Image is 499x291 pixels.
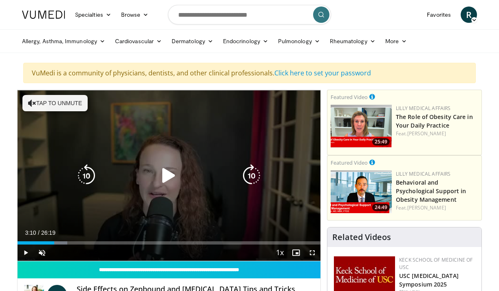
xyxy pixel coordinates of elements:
[407,130,446,137] a: [PERSON_NAME]
[396,179,466,203] a: Behavioral and Psychological Support in Obesity Management
[18,90,320,261] video-js: Video Player
[396,105,451,112] a: Lilly Medical Affairs
[331,105,392,148] img: e1208b6b-349f-4914-9dd7-f97803bdbf1d.png.150x105_q85_crop-smart_upscale.png
[407,204,446,211] a: [PERSON_NAME]
[18,241,320,245] div: Progress Bar
[70,7,116,23] a: Specialties
[399,272,459,288] a: USC [MEDICAL_DATA] Symposium 2025
[25,229,36,236] span: 3:10
[274,68,371,77] a: Click here to set your password
[332,232,391,242] h4: Related Videos
[22,95,88,111] button: Tap to unmute
[288,245,304,261] button: Enable picture-in-picture mode
[18,245,34,261] button: Play
[325,33,380,49] a: Rheumatology
[396,113,473,129] a: The Role of Obesity Care in Your Daily Practice
[116,7,154,23] a: Browse
[372,138,390,145] span: 25:49
[331,105,392,148] a: 25:49
[22,11,65,19] img: VuMedi Logo
[461,7,477,23] a: R
[23,63,476,83] div: VuMedi is a community of physicians, dentists, and other clinical professionals.
[38,229,40,236] span: /
[218,33,273,49] a: Endocrinology
[273,33,325,49] a: Pulmonology
[372,204,390,211] span: 24:49
[331,170,392,213] a: 24:49
[304,245,320,261] button: Fullscreen
[272,245,288,261] button: Playback Rate
[331,159,368,166] small: Featured Video
[331,170,392,213] img: ba3304f6-7838-4e41-9c0f-2e31ebde6754.png.150x105_q85_crop-smart_upscale.png
[331,93,368,101] small: Featured Video
[396,170,451,177] a: Lilly Medical Affairs
[168,5,331,24] input: Search topics, interventions
[396,204,478,212] div: Feat.
[422,7,456,23] a: Favorites
[399,256,473,271] a: Keck School of Medicine of USC
[167,33,218,49] a: Dermatology
[380,33,412,49] a: More
[41,229,55,236] span: 26:19
[110,33,167,49] a: Cardiovascular
[34,245,50,261] button: Unmute
[17,33,110,49] a: Allergy, Asthma, Immunology
[396,130,478,137] div: Feat.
